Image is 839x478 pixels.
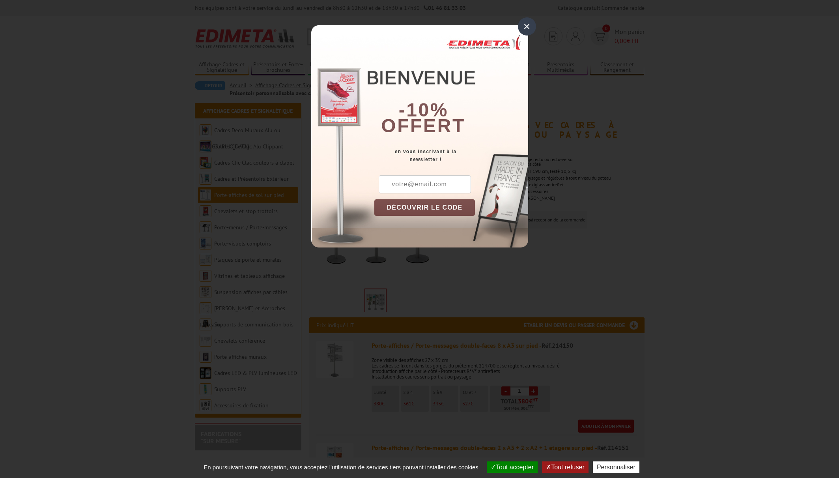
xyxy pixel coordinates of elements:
[381,115,465,136] font: offert
[200,464,482,471] span: En poursuivant votre navigation, vous acceptez l'utilisation de services tiers pouvant installer ...
[487,461,538,473] button: Tout accepter
[593,461,639,473] button: Personnaliser (fenêtre modale)
[399,99,448,120] b: -10%
[374,148,528,163] div: en vous inscrivant à la newsletter !
[379,175,471,193] input: votre@email.com
[542,461,588,473] button: Tout refuser
[518,17,536,36] div: ×
[374,199,475,216] button: DÉCOUVRIR LE CODE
